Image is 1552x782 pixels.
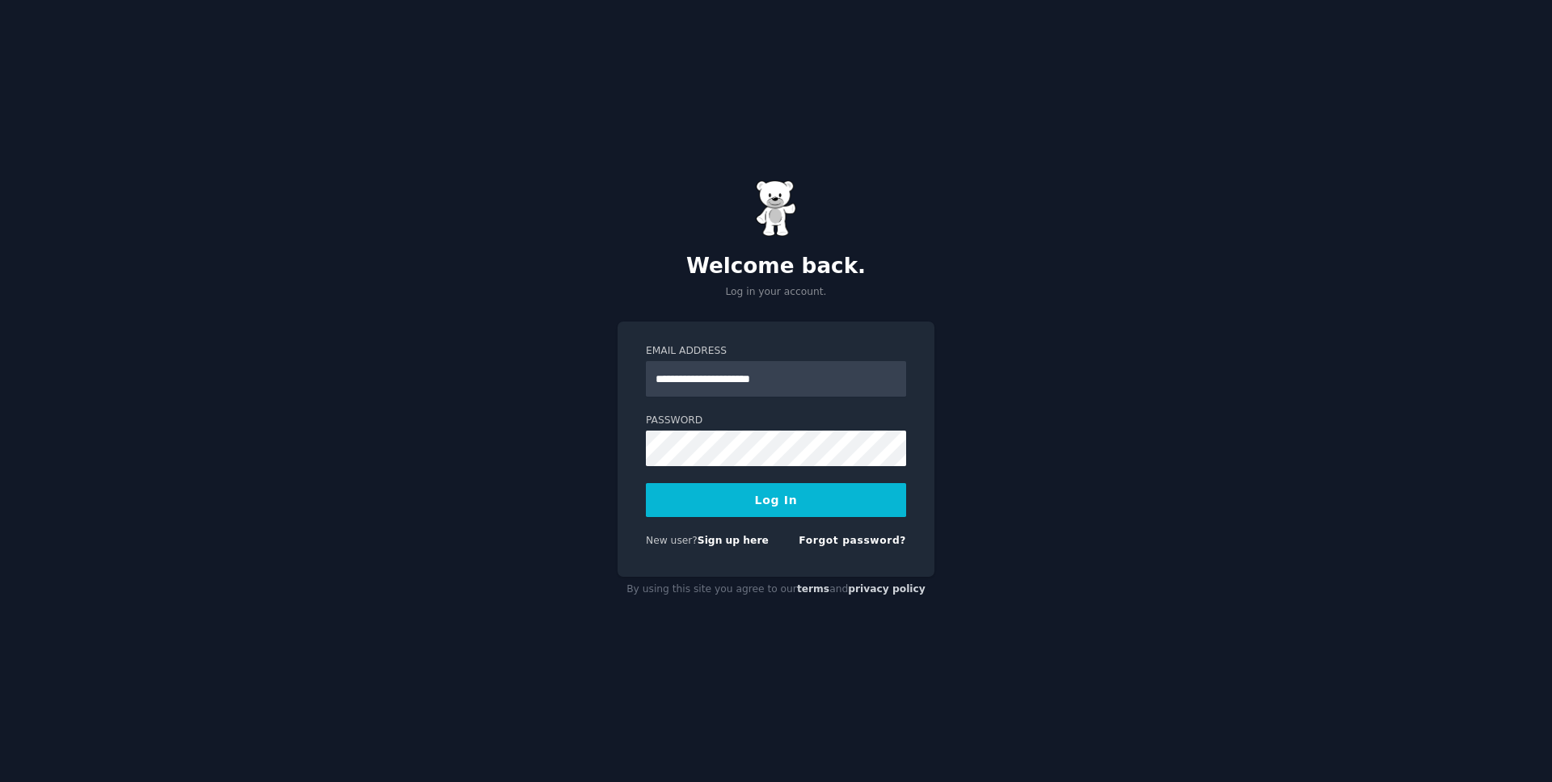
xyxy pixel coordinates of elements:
[646,344,906,359] label: Email Address
[799,535,906,546] a: Forgot password?
[797,583,829,595] a: terms
[646,535,698,546] span: New user?
[618,577,934,603] div: By using this site you agree to our and
[646,414,906,428] label: Password
[756,180,796,237] img: Gummy Bear
[848,583,926,595] a: privacy policy
[618,254,934,280] h2: Welcome back.
[698,535,769,546] a: Sign up here
[646,483,906,517] button: Log In
[618,285,934,300] p: Log in your account.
